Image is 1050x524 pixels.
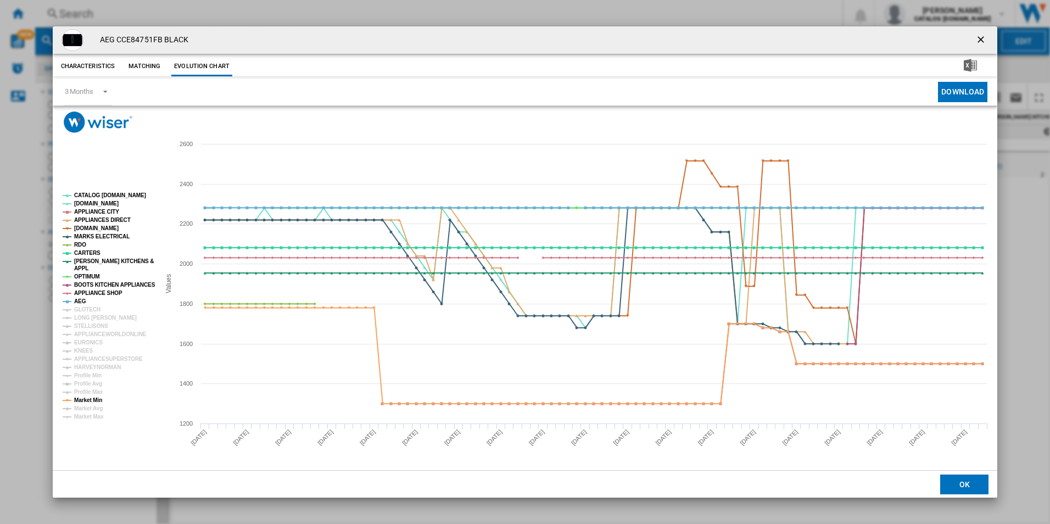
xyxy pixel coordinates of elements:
tspan: 1400 [180,380,193,387]
tspan: [DATE] [189,428,208,447]
button: Download in Excel [946,57,995,76]
button: getI18NText('BUTTONS.CLOSE_DIALOG') [971,29,993,51]
tspan: OPTIMUM [74,274,100,280]
tspan: [DATE] [358,428,376,447]
tspan: 1800 [180,300,193,307]
tspan: Market Min [74,397,102,403]
ng-md-icon: getI18NText('BUTTONS.CLOSE_DIALOG') [975,34,988,47]
tspan: [DATE] [823,428,841,447]
button: OK [940,475,988,494]
tspan: APPLIANCE CITY [74,209,119,215]
tspan: APPLIANCEWORLDONLINE [74,331,147,337]
tspan: [DATE] [865,428,884,447]
tspan: APPLIANCE SHOP [74,290,122,296]
tspan: Profile Min [74,372,102,378]
tspan: AEG [74,298,86,304]
tspan: Values [165,274,172,293]
tspan: LONG [PERSON_NAME] [74,315,137,321]
tspan: [DATE] [274,428,292,447]
tspan: [DOMAIN_NAME] [74,200,119,207]
tspan: 2000 [180,260,193,267]
tspan: [DATE] [527,428,545,447]
h4: AEG CCE84751FB BLACK [94,35,189,46]
tspan: RDO [74,242,86,248]
tspan: MARKS ELECTRICAL [74,233,130,239]
img: cce84751fb_k.jpg [62,29,83,51]
tspan: [DATE] [908,428,926,447]
tspan: [PERSON_NAME] KITCHENS & [74,258,154,264]
tspan: KNEES [74,348,93,354]
tspan: [DATE] [654,428,672,447]
tspan: 2200 [180,220,193,227]
tspan: 2600 [180,141,193,147]
tspan: [DATE] [485,428,503,447]
tspan: HARVEYNORMAN [74,364,121,370]
tspan: [DATE] [739,428,757,447]
tspan: [DATE] [400,428,418,447]
tspan: BOOTS KITCHEN APPLIANCES [74,282,155,288]
tspan: Profile Avg [74,381,102,387]
tspan: [DOMAIN_NAME] [74,225,119,231]
md-dialog: Product popup [53,26,998,498]
tspan: [DATE] [569,428,588,447]
tspan: APPLIANCESUPERSTORE [74,356,143,362]
tspan: CATALOG [DOMAIN_NAME] [74,192,146,198]
tspan: Profile Max [74,389,103,395]
img: logo_wiser_300x94.png [64,112,132,133]
tspan: CARTERS [74,250,100,256]
button: Download [938,82,987,102]
div: 3 Months [65,87,93,96]
button: Evolution chart [171,57,232,76]
button: Matching [120,57,169,76]
tspan: [DATE] [781,428,799,447]
tspan: 1200 [180,420,193,427]
tspan: [DATE] [696,428,714,447]
tspan: [DATE] [232,428,250,447]
tspan: 1600 [180,341,193,347]
tspan: APPL [74,265,88,271]
tspan: [DATE] [612,428,630,447]
tspan: APPLIANCES DIRECT [74,217,131,223]
tspan: Market Max [74,414,104,420]
tspan: [DATE] [950,428,968,447]
button: Characteristics [58,57,118,76]
img: excel-24x24.png [964,59,977,72]
tspan: 2400 [180,181,193,187]
tspan: Market Avg [74,405,103,411]
tspan: EURONICS [74,339,103,345]
tspan: STELLISONS [74,323,108,329]
tspan: [DATE] [443,428,461,447]
tspan: [DATE] [316,428,334,447]
tspan: GLOTECH [74,306,100,313]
